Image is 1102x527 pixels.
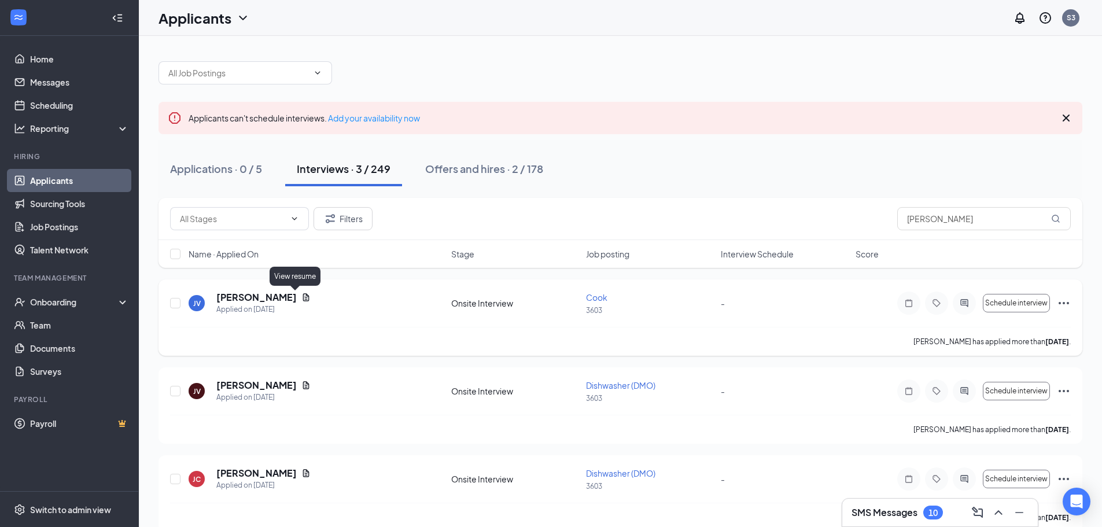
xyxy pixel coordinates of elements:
div: Applied on [DATE] [216,304,311,315]
b: [DATE] [1045,425,1069,434]
svg: Collapse [112,12,123,24]
svg: Filter [323,212,337,226]
svg: Document [301,293,311,302]
svg: Ellipses [1057,384,1071,398]
div: Switch to admin view [30,504,111,515]
span: Interview Schedule [721,248,794,260]
span: Dishwasher (DMO) [586,380,655,390]
div: Hiring [14,152,127,161]
svg: QuestionInfo [1038,11,1052,25]
div: Interviews · 3 / 249 [297,161,390,176]
svg: Document [301,381,311,390]
div: Onboarding [30,296,119,308]
a: Messages [30,71,129,94]
svg: ChevronUp [992,506,1005,519]
div: Applications · 0 / 5 [170,161,262,176]
a: Job Postings [30,215,129,238]
button: Schedule interview [983,294,1050,312]
div: Applied on [DATE] [216,480,311,491]
svg: Document [301,469,311,478]
h5: [PERSON_NAME] [216,379,297,392]
span: Dishwasher (DMO) [586,468,655,478]
svg: ActiveChat [957,474,971,484]
span: Schedule interview [985,299,1048,307]
div: View resume [270,267,320,286]
svg: Note [902,474,916,484]
a: Scheduling [30,94,129,117]
span: - [721,386,725,396]
button: Filter Filters [314,207,373,230]
div: S3 [1067,13,1075,23]
div: Onsite Interview [451,297,579,309]
svg: MagnifyingGlass [1051,214,1060,223]
svg: Note [902,298,916,308]
div: Reporting [30,123,130,134]
span: Cook [586,292,607,303]
svg: UserCheck [14,296,25,308]
h1: Applicants [159,8,231,28]
button: Schedule interview [983,470,1050,488]
button: ChevronUp [989,503,1008,522]
span: Schedule interview [985,475,1048,483]
svg: ChevronDown [236,11,250,25]
input: All Job Postings [168,67,308,79]
b: [DATE] [1045,337,1069,346]
input: Search in interviews [897,207,1071,230]
svg: Tag [930,474,943,484]
div: 10 [928,508,938,518]
div: Onsite Interview [451,385,579,397]
span: - [721,298,725,308]
div: Open Intercom Messenger [1063,488,1090,515]
div: JC [193,474,201,484]
svg: ChevronDown [313,68,322,78]
svg: ComposeMessage [971,506,985,519]
a: Documents [30,337,129,360]
div: JV [193,298,201,308]
svg: Note [902,386,916,396]
span: Score [856,248,879,260]
input: All Stages [180,212,285,225]
a: Add your availability now [328,113,420,123]
span: Schedule interview [985,387,1048,395]
svg: Minimize [1012,506,1026,519]
p: 3603 [586,305,714,315]
div: Onsite Interview [451,473,579,485]
a: Surveys [30,360,129,383]
svg: ActiveChat [957,298,971,308]
span: - [721,474,725,484]
a: Team [30,314,129,337]
a: Talent Network [30,238,129,261]
svg: Ellipses [1057,296,1071,310]
svg: ActiveChat [957,386,971,396]
div: Offers and hires · 2 / 178 [425,161,543,176]
button: Schedule interview [983,382,1050,400]
p: 3603 [586,393,714,403]
span: Applicants can't schedule interviews. [189,113,420,123]
div: Applied on [DATE] [216,392,311,403]
svg: Analysis [14,123,25,134]
b: [DATE] [1045,513,1069,522]
a: Home [30,47,129,71]
svg: Cross [1059,111,1073,125]
svg: Tag [930,298,943,308]
svg: Settings [14,504,25,515]
h5: [PERSON_NAME] [216,467,297,480]
div: Team Management [14,273,127,283]
a: Sourcing Tools [30,192,129,215]
a: Applicants [30,169,129,192]
span: Stage [451,248,474,260]
svg: ChevronDown [290,214,299,223]
button: ComposeMessage [968,503,987,522]
svg: Tag [930,386,943,396]
p: [PERSON_NAME] has applied more than . [913,337,1071,347]
button: Minimize [1010,503,1029,522]
svg: Ellipses [1057,472,1071,486]
svg: Notifications [1013,11,1027,25]
a: PayrollCrown [30,412,129,435]
div: Payroll [14,395,127,404]
svg: Error [168,111,182,125]
div: JV [193,386,201,396]
p: [PERSON_NAME] has applied more than . [913,425,1071,434]
h3: SMS Messages [852,506,917,519]
span: Name · Applied On [189,248,259,260]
